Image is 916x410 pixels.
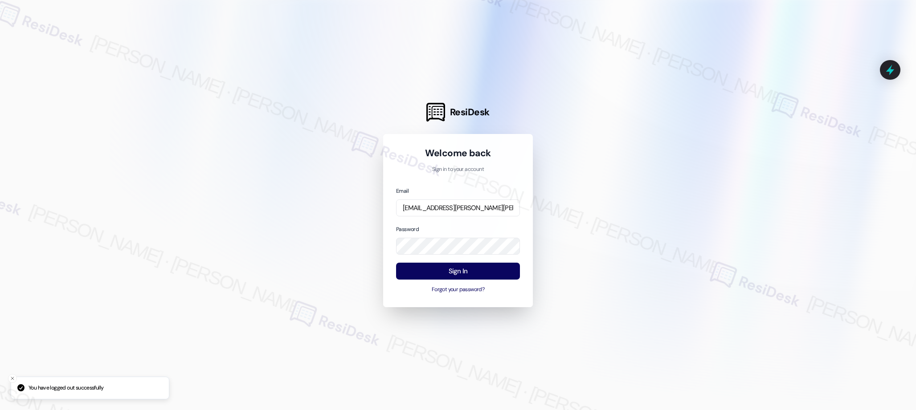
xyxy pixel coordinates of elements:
[396,187,409,195] label: Email
[396,166,520,174] p: Sign in to your account
[450,106,490,118] span: ResiDesk
[396,199,520,217] input: name@example.com
[29,384,103,392] p: You have logged out successfully
[396,226,419,233] label: Password
[8,374,17,383] button: Close toast
[426,103,445,122] img: ResiDesk Logo
[396,263,520,280] button: Sign In
[396,286,520,294] button: Forgot your password?
[396,147,520,159] h1: Welcome back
